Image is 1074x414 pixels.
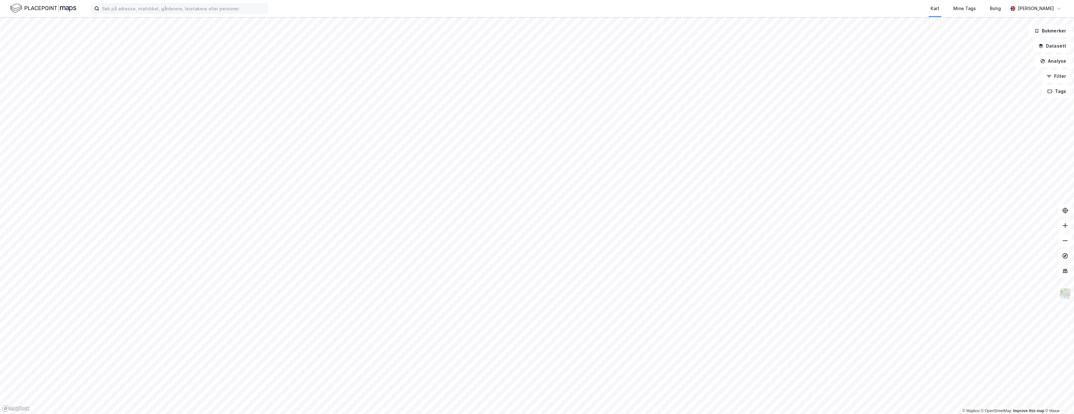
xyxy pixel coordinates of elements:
[953,5,976,12] div: Mine Tags
[1042,384,1074,414] iframe: Chat Widget
[990,5,1001,12] div: Bolig
[1042,384,1074,414] div: Kontrollprogram for chat
[1018,5,1054,12] div: [PERSON_NAME]
[10,3,76,14] img: logo.f888ab2527a4732fd821a326f86c7f29.svg
[931,5,939,12] div: Kart
[99,4,268,13] input: Søk på adresse, matrikkel, gårdeiere, leietakere eller personer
